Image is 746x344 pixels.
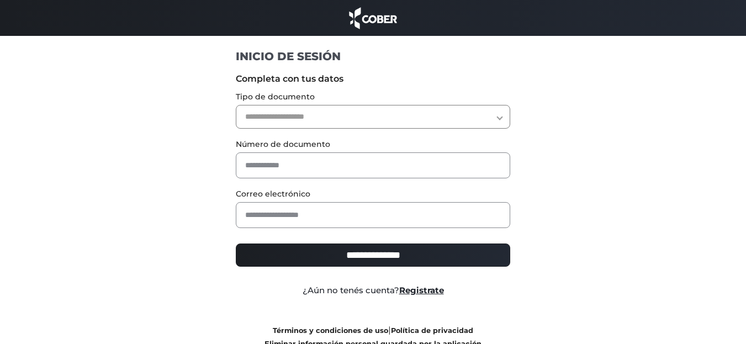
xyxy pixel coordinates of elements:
label: Correo electrónico [236,188,510,200]
label: Tipo de documento [236,91,510,103]
a: Términos y condiciones de uso [273,326,388,335]
a: Política de privacidad [391,326,473,335]
a: Registrate [399,285,444,295]
img: cober_marca.png [346,6,400,30]
label: Número de documento [236,139,510,150]
div: ¿Aún no tenés cuenta? [227,284,519,297]
h1: INICIO DE SESIÓN [236,49,510,63]
label: Completa con tus datos [236,72,510,86]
